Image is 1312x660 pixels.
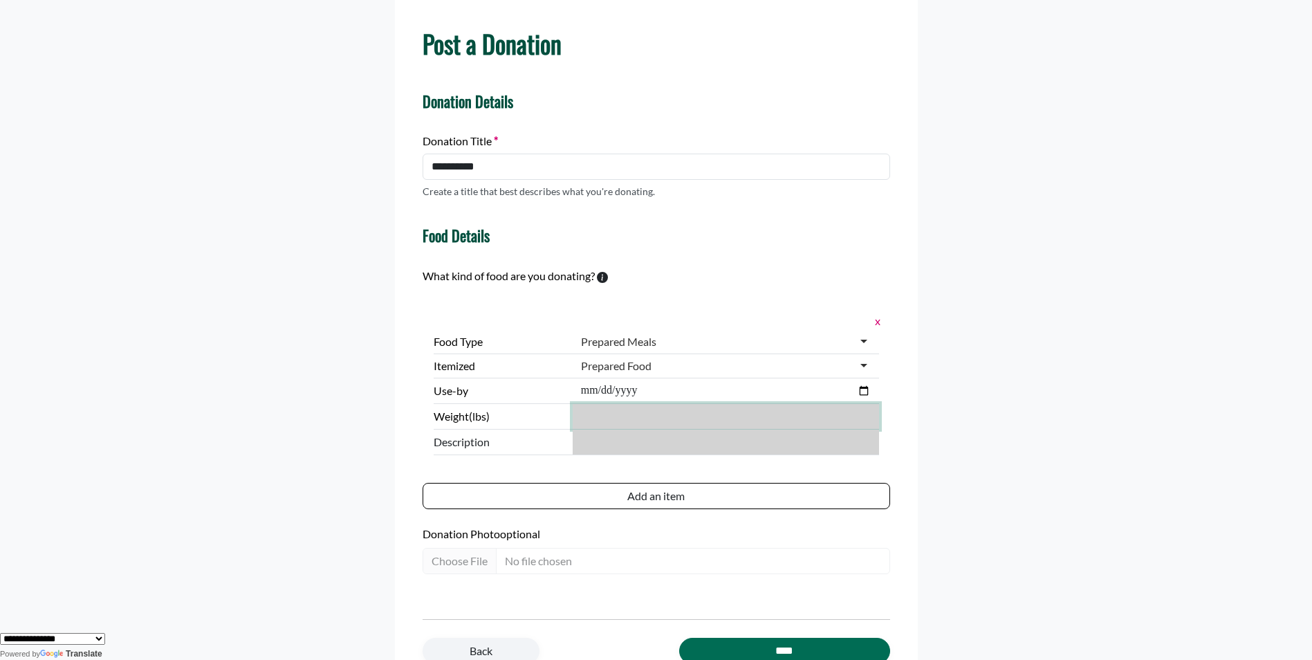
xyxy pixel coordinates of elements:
[434,333,567,350] label: Food Type
[434,434,567,450] span: Description
[423,133,498,149] label: Donation Title
[40,649,102,659] a: Translate
[581,335,656,349] div: Prepared Meals
[423,184,655,199] p: Create a title that best describes what you're donating.
[40,650,66,659] img: Google Translate
[423,92,890,110] h4: Donation Details
[581,359,652,373] div: Prepared Food
[500,527,540,540] span: optional
[423,268,595,284] label: What kind of food are you donating?
[434,408,567,425] label: Weight
[469,410,490,423] span: (lbs)
[423,28,890,58] h1: Post a Donation
[597,272,608,283] svg: To calculate environmental impacts, we follow the Food Loss + Waste Protocol
[871,312,879,330] button: x
[434,383,567,399] label: Use-by
[423,226,490,244] h4: Food Details
[423,483,890,509] button: Add an item
[423,526,890,542] label: Donation Photo
[434,358,567,374] label: Itemized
